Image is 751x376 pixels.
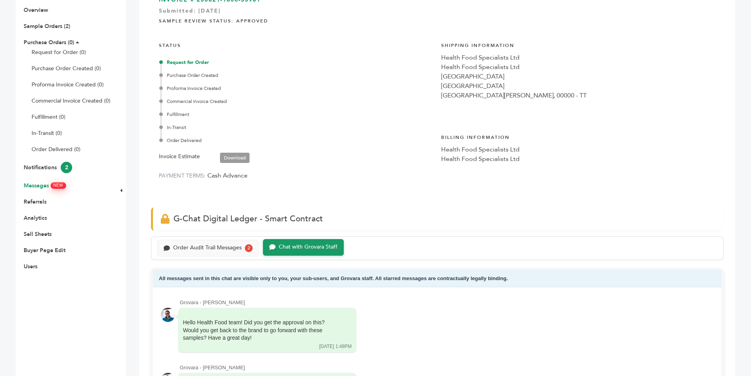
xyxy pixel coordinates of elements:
[441,145,716,154] div: Health Food Specialists Ltd
[441,81,716,91] div: [GEOGRAPHIC_DATA]
[32,113,65,121] a: Fulfillment (0)
[32,146,80,153] a: Order Delivered (0)
[32,65,101,72] a: Purchase Order Created (0)
[161,124,433,131] div: In-Transit
[180,364,714,371] div: Grovara - [PERSON_NAME]
[61,162,72,173] span: 2
[161,137,433,144] div: Order Delivered
[441,62,716,72] div: Health Food Specialists Ltd
[180,299,714,306] div: Grovara - [PERSON_NAME]
[441,128,716,145] h4: Billing Information
[32,129,62,137] a: In-Transit (0)
[161,85,433,92] div: Proforma Invoice Created
[159,7,716,19] div: Submitted: [DATE]
[161,59,433,66] div: Request for Order
[32,49,86,56] a: Request for Order (0)
[441,53,716,62] div: Health Food Specialists Ltd
[24,182,65,189] a: MessagesNEW
[153,270,721,288] div: All messages sent in this chat are visible only to you, your sub-users, and Grovara staff. All st...
[173,213,323,224] span: G-Chat Digital Ledger - Smart Contract
[24,164,72,171] a: Notifications2
[159,36,433,53] h4: STATUS
[159,172,206,180] label: PAYMENT TERMS:
[161,72,433,79] div: Purchase Order Created
[441,91,716,100] div: [GEOGRAPHIC_DATA][PERSON_NAME], 00000 - TT
[441,72,716,81] div: [GEOGRAPHIC_DATA]
[159,12,716,28] h4: Sample Review Status: Approved
[220,153,250,163] a: Download
[319,343,352,350] div: [DATE] 1:49PM
[24,39,74,46] a: Purchase Orders (0)
[183,319,341,342] div: Hello Health Food team! Did you get the approval on this? Would you get back to the brand to go f...
[24,198,47,206] a: Referrals
[173,245,242,251] div: Order Audit Trail Messages
[24,22,70,30] a: Sample Orders (2)
[24,263,37,270] a: Users
[245,244,253,252] div: 2
[207,171,248,180] span: Cash Advance
[32,97,110,105] a: Commercial Invoice Created (0)
[441,36,716,53] h4: Shipping Information
[441,154,716,164] div: Health Food Specialists Ltd
[24,6,48,14] a: Overview
[279,244,337,251] div: Chat with Grovara Staff
[51,183,65,189] span: NEW
[24,214,47,222] a: Analytics
[161,111,433,118] div: Fulfillment
[32,81,104,88] a: Proforma Invoice Created (0)
[24,247,65,254] a: Buyer Page Edit
[24,230,52,238] a: Sell Sheets
[161,98,433,105] div: Commercial Invoice Created
[159,152,200,161] label: Invoice Estimate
